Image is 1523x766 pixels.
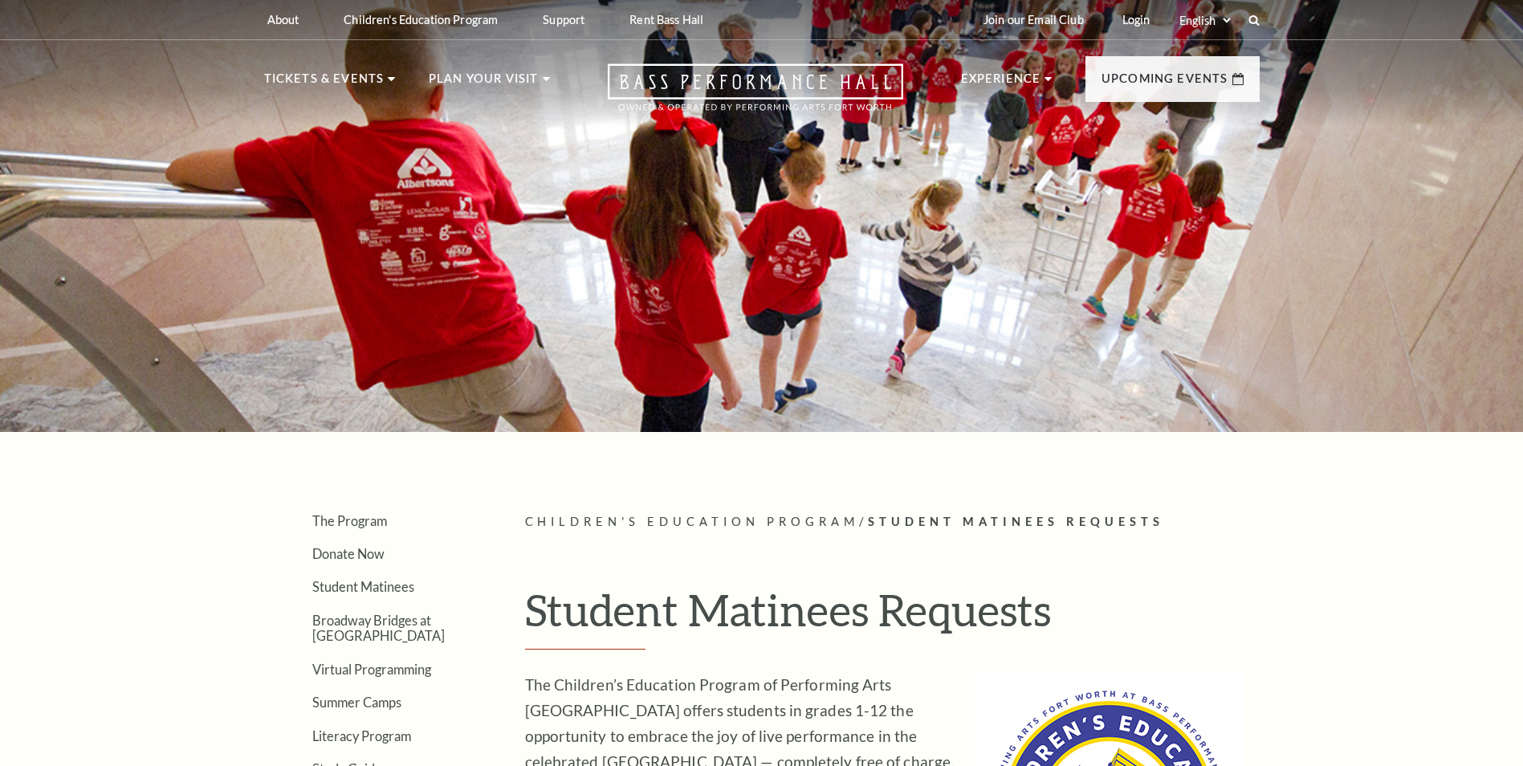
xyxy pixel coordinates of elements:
a: Broadway Bridges at [GEOGRAPHIC_DATA] [312,613,445,643]
p: About [267,13,299,26]
p: Plan Your Visit [429,69,539,98]
a: Summer Camps [312,695,401,710]
a: Virtual Programming [312,662,431,677]
p: Tickets & Events [264,69,385,98]
span: Student Matinees Requests [868,515,1164,528]
p: Upcoming Events [1102,69,1228,98]
a: Student Matinees [312,579,414,594]
a: The Program [312,513,387,528]
p: Rent Bass Hall [629,13,703,26]
p: Children's Education Program [344,13,498,26]
p: Support [543,13,584,26]
h2: Student Matinees Requests [525,584,1244,650]
a: Literacy Program [312,728,411,744]
a: Donate Now [312,546,385,561]
span: Children's Education Program [525,515,860,528]
select: Select: [1176,13,1233,28]
p: / [525,512,1260,532]
p: Experience [961,69,1041,98]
